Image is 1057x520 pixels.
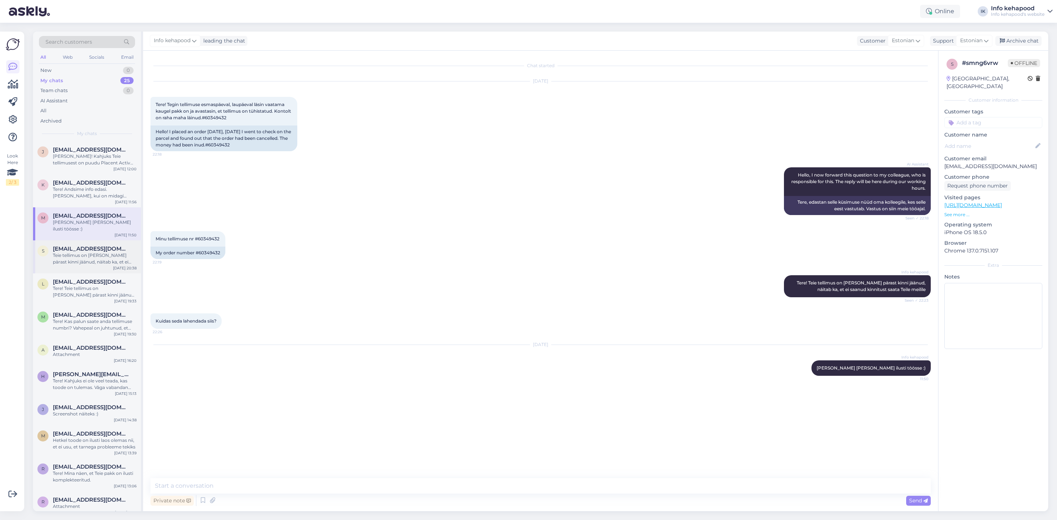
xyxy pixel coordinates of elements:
[944,262,1042,269] div: Extra
[944,221,1042,229] p: Operating system
[920,5,960,18] div: Online
[1008,59,1040,67] span: Offline
[41,374,45,379] span: h
[53,285,137,298] div: Tere! Teie tellimus on [PERSON_NAME] pärast kinni jäänud, näitab ka, et ei saanud kinnitust saata...
[88,52,106,62] div: Socials
[42,248,44,254] span: s
[114,331,137,337] div: [DATE] 19:30
[962,59,1008,68] div: # smng6vrw
[944,247,1042,255] p: Chrome 137.0.7151.107
[901,269,929,275] span: Info kehapood
[901,354,929,360] span: Info kehapood
[53,279,129,285] span: liina.ivask@gmail.com
[53,463,129,470] span: reinsoo@hotmail.com
[40,87,68,94] div: Team chats
[113,166,137,172] div: [DATE] 12:00
[115,391,137,396] div: [DATE] 15:13
[120,52,135,62] div: Email
[114,298,137,304] div: [DATE] 19:33
[53,378,137,391] div: Tere! Kahjuks ei ole veel teada, kas toode on tulemas. Väga vabandan ebamugavuste pärast!
[150,126,297,151] div: Hello! I placed an order [DATE], [DATE] I went to check on the parcel and found out that the orde...
[114,483,137,489] div: [DATE] 13:06
[53,212,129,219] span: muahannalattik@gmail.com
[123,87,134,94] div: 0
[156,318,217,324] span: Kuidas seda lahendada siis?
[947,75,1028,90] div: [GEOGRAPHIC_DATA], [GEOGRAPHIC_DATA]
[156,102,292,120] span: Tere! Tegin tellimuse esmaspäeval, laupäeval läsin vaatama kaugel pakk on ja avastasin, et tellim...
[6,179,19,186] div: 2 / 3
[150,496,194,506] div: Private note
[901,215,929,221] span: Seen ✓ 22:18
[53,186,137,199] div: Tere! Andsime info edasi. [PERSON_NAME], kui on midagi selgunud. :)
[53,411,137,417] div: Screenshot näiteks :)
[42,281,44,287] span: l
[944,97,1042,103] div: Customer information
[41,215,45,221] span: m
[40,107,47,114] div: All
[944,108,1042,116] p: Customer tags
[53,153,137,166] div: [PERSON_NAME]! Kahjuks Teie tellimusest on puudu Placent Activ [GEOGRAPHIC_DATA] Shampoo ja Condi...
[53,503,137,510] div: Attachment
[909,497,928,504] span: Send
[991,6,1053,17] a: Info kehapoodInfo kehapood's website
[944,181,1011,191] div: Request phone number
[944,194,1042,201] p: Visited pages
[53,351,137,358] div: Attachment
[960,37,982,45] span: Estonian
[944,155,1042,163] p: Customer email
[200,37,245,45] div: leading the chat
[944,117,1042,128] input: Add a tag
[817,365,926,371] span: [PERSON_NAME] [PERSON_NAME] ilusti töösse :)
[944,131,1042,139] p: Customer name
[53,437,137,450] div: Hetkel toode on ilusti laos olemas nii, et ei usu, et tarnega probleeme tekiks
[991,11,1045,17] div: Info kehapood's website
[944,211,1042,218] p: See more ...
[944,202,1002,208] a: [URL][DOMAIN_NAME]
[53,430,129,437] span: marinagalina0@icloud.com
[53,371,129,378] span: holm.kristina@hotmail.com
[120,77,134,84] div: 25
[150,341,931,348] div: [DATE]
[53,146,129,153] span: janelilaurimae@gmail.com
[892,37,914,45] span: Estonian
[41,433,45,439] span: m
[6,153,19,186] div: Look Here
[944,229,1042,236] p: iPhone OS 18.5.0
[115,199,137,205] div: [DATE] 11:56
[153,329,180,335] span: 22:26
[53,404,129,411] span: jana701107@gmail.com
[951,61,954,67] span: s
[150,62,931,69] div: Chat started
[154,37,190,45] span: Info kehapood
[46,38,92,46] span: Search customers
[41,466,45,472] span: r
[150,247,225,259] div: My order number #60349432
[901,161,929,167] span: AI Assistant
[53,318,137,331] div: Tere! Kas palun saate anda tellimuse numbri? Vahepeal on juhtunud, et tellimused jäävad kinni kun...
[115,232,137,238] div: [DATE] 11:50
[53,252,137,265] div: Teie tellimus on [PERSON_NAME] pärast kinni jäänud, näitab ka, et ei saanud kinnitust saata Teile...
[41,314,45,320] span: m
[40,77,63,84] div: My chats
[41,182,45,188] span: k
[53,497,129,503] span: rootbeauty885@gmail.com
[40,117,62,125] div: Archived
[39,52,47,62] div: All
[901,298,929,303] span: Seen ✓ 22:23
[53,345,129,351] span: annelimusto@gmail.com
[944,239,1042,247] p: Browser
[945,142,1034,150] input: Add name
[114,417,137,423] div: [DATE] 14:38
[114,358,137,363] div: [DATE] 16:20
[944,173,1042,181] p: Customer phone
[901,376,929,382] span: 11:50
[797,280,927,292] span: Tere! Teie tellimus on [PERSON_NAME] pärast kinni jäänud, näitab ka, et ei saanud kinnitust saata...
[42,149,44,154] span: j
[944,273,1042,281] p: Notes
[53,179,129,186] span: katrinlehepuu@hotmail.com
[944,163,1042,170] p: [EMAIL_ADDRESS][DOMAIN_NAME]
[53,312,129,318] span: muahannalattik@gmail.com
[40,97,68,105] div: AI Assistant
[61,52,74,62] div: Web
[77,130,97,137] span: My chats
